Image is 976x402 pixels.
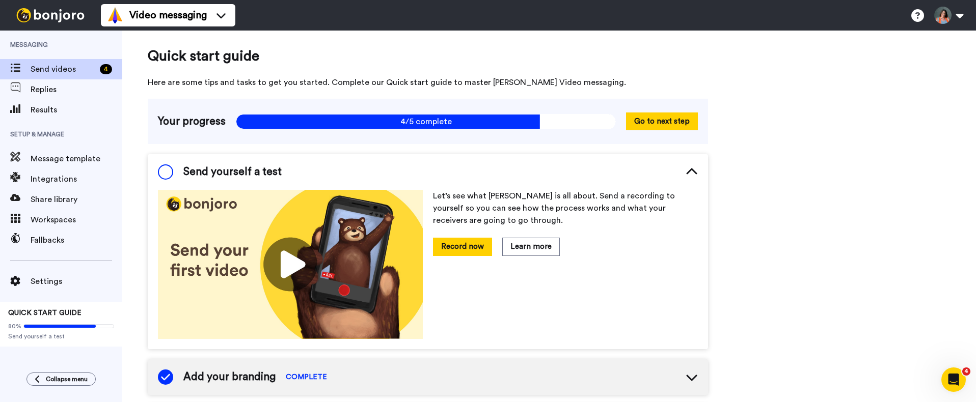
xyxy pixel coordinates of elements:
img: tab_domain_overview_orange.svg [28,59,36,67]
span: Fallbacks [31,234,122,246]
span: Collapse menu [46,375,88,383]
span: Results [31,104,122,116]
span: Quick start guide [148,46,708,66]
span: Replies [31,83,122,96]
div: Domain Overview [39,60,91,67]
img: website_grey.svg [16,26,24,35]
span: Share library [31,193,122,206]
span: Message template [31,153,122,165]
span: Send yourself a test [8,332,114,340]
img: bj-logo-header-white.svg [12,8,89,22]
span: Send videos [31,63,96,75]
div: Keywords by Traffic [113,60,172,67]
iframe: Intercom live chat [941,367,966,392]
img: 178eb3909c0dc23ce44563bdb6dc2c11.jpg [158,190,423,339]
div: v 4.0.25 [29,16,50,24]
button: Collapse menu [26,372,96,386]
span: 4/5 complete [236,114,616,129]
span: Your progress [158,114,226,129]
img: vm-color.svg [107,7,123,23]
button: Go to next step [626,112,698,130]
button: Learn more [502,238,560,255]
span: Send yourself a test [183,164,282,180]
span: COMPLETE [286,372,327,382]
span: Video messaging [129,8,207,22]
div: Domain: [DOMAIN_NAME] [26,26,112,35]
img: tab_keywords_by_traffic_grey.svg [101,59,110,67]
p: Let’s see what [PERSON_NAME] is all about. Send a recording to yourself so you can see how the pr... [433,190,698,226]
img: logo_orange.svg [16,16,24,24]
span: Integrations [31,173,122,185]
span: Workspaces [31,214,122,226]
div: 4 [100,64,112,74]
span: Add your branding [183,369,276,385]
span: 80% [8,322,21,330]
span: 4 [962,367,970,376]
button: Record now [433,238,492,255]
span: QUICK START GUIDE [8,309,82,317]
span: Here are some tips and tasks to get you started. Complete our Quick start guide to master [PERSON... [148,76,708,89]
span: Settings [31,275,122,288]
